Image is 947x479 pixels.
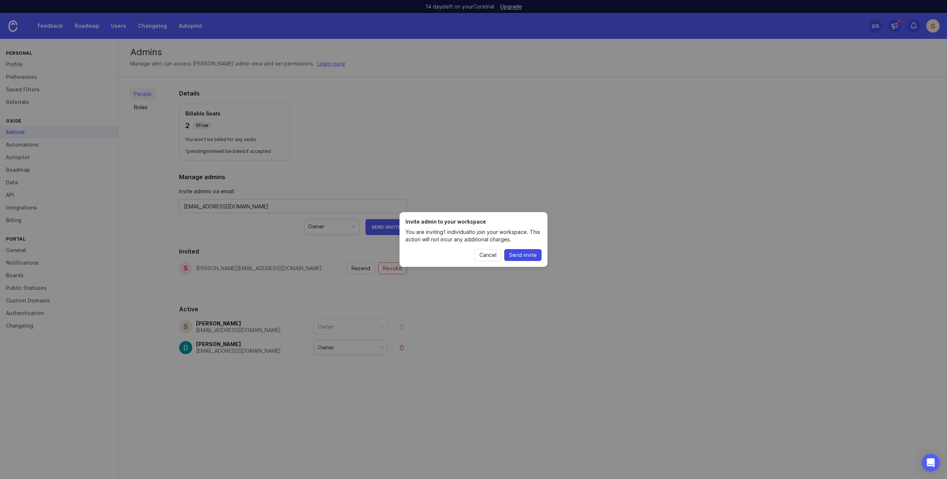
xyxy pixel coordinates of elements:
h1: Invite admin to your workspace [405,218,542,225]
span: Cancel [479,251,496,259]
span: Send invite [509,251,537,259]
button: Send invite [504,249,542,261]
div: Open Intercom Messenger [922,454,940,472]
button: Cancel [475,249,501,261]
p: You are inviting 1 individual to join your workspace. This action will not incur any additional c... [405,228,542,243]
